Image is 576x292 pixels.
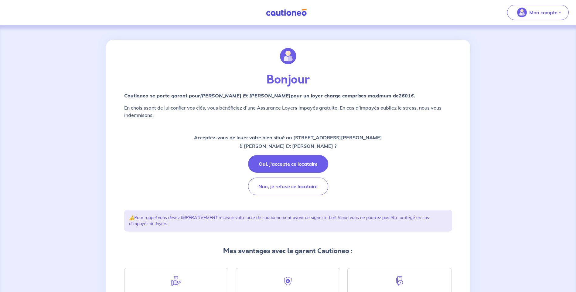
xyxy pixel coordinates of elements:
em: Pour rappel vous devez IMPÉRATIVEMENT recevoir votre acte de cautionnement avant de signer le bai... [129,215,429,226]
p: En choisissant de lui confier vos clés, vous bénéficiez d’une Assurance Loyers Impayés gratuite. ... [124,104,452,119]
img: illu_account_valid_menu.svg [517,8,527,17]
strong: Cautioneo se porte garant pour pour un loyer charge comprises maximum de . [124,93,415,99]
img: security.svg [282,276,293,287]
img: Cautioneo [264,9,309,16]
em: [PERSON_NAME] Et [PERSON_NAME] [200,93,291,99]
img: illu_account.svg [280,48,296,64]
button: Oui, j'accepte ce locataire [248,155,328,173]
p: ⚠️ [129,215,447,227]
p: Mon compte [529,9,557,16]
em: 2601€ [399,93,414,99]
img: help.svg [171,276,182,286]
img: hand-phone-blue.svg [394,276,405,286]
p: Mes avantages avec le garant Cautioneo : [124,246,452,256]
button: illu_account_valid_menu.svgMon compte [507,5,569,20]
p: Acceptez-vous de louer votre bien situé au [STREET_ADDRESS][PERSON_NAME] à [PERSON_NAME] Et [PERS... [194,133,382,150]
p: Bonjour [124,73,452,87]
button: Non, je refuse ce locataire [248,178,328,195]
